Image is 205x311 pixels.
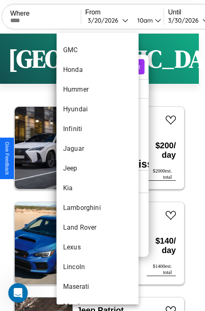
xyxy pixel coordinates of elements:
[57,178,139,198] li: Kia
[57,80,139,99] li: Hummer
[4,142,10,175] div: Give Feedback
[57,277,139,297] li: Maserati
[57,257,139,277] li: Lincoln
[57,218,139,237] li: Land Rover
[57,139,139,159] li: Jaguar
[57,119,139,139] li: Infiniti
[57,40,139,60] li: GMC
[8,283,28,303] iframe: Intercom live chat
[57,159,139,178] li: Jeep
[57,99,139,119] li: Hyundai
[57,60,139,80] li: Honda
[57,198,139,218] li: Lamborghini
[57,237,139,257] li: Lexus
